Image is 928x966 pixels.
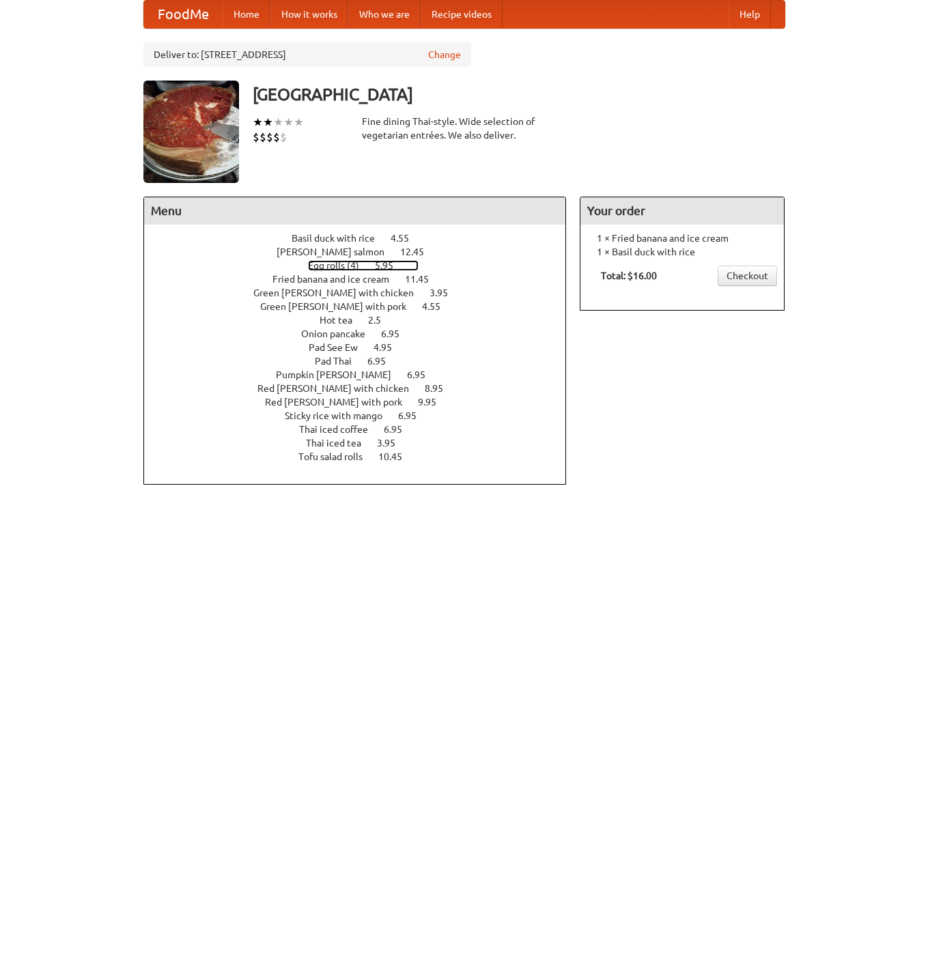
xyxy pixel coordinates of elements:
[294,115,304,130] li: ★
[260,301,420,312] span: Green [PERSON_NAME] with pork
[377,438,409,449] span: 3.95
[276,369,451,380] a: Pumpkin [PERSON_NAME] 6.95
[276,369,405,380] span: Pumpkin [PERSON_NAME]
[253,287,427,298] span: Green [PERSON_NAME] with chicken
[378,451,416,462] span: 10.45
[253,130,259,145] li: $
[405,274,442,285] span: 11.45
[375,260,407,271] span: 5.95
[428,48,461,61] a: Change
[273,130,280,145] li: $
[298,451,427,462] a: Tofu salad rolls 10.45
[348,1,421,28] a: Who we are
[266,130,273,145] li: $
[362,115,567,142] div: Fine dining Thai-style. Wide selection of vegetarian entrées. We also deliver.
[430,287,462,298] span: 3.95
[309,342,371,353] span: Pad See Ew
[257,383,423,394] span: Red [PERSON_NAME] with chicken
[292,233,434,244] a: Basil duck with rice 4.55
[270,1,348,28] a: How it works
[407,369,439,380] span: 6.95
[277,246,398,257] span: [PERSON_NAME] salmon
[422,301,454,312] span: 4.55
[143,42,471,67] div: Deliver to: [STREET_ADDRESS]
[309,342,417,353] a: Pad See Ew 4.95
[272,274,454,285] a: Fried banana and ice cream 11.45
[301,328,425,339] a: Onion pancake 6.95
[265,397,462,408] a: Red [PERSON_NAME] with pork 9.95
[277,246,449,257] a: [PERSON_NAME] salmon 12.45
[144,197,566,225] h4: Menu
[259,130,266,145] li: $
[285,410,442,421] a: Sticky rice with mango 6.95
[425,383,457,394] span: 8.95
[587,245,777,259] li: 1 × Basil duck with rice
[587,231,777,245] li: 1 × Fried banana and ice cream
[253,115,263,130] li: ★
[391,233,423,244] span: 4.55
[299,424,382,435] span: Thai iced coffee
[306,438,375,449] span: Thai iced tea
[257,383,468,394] a: Red [PERSON_NAME] with chicken 8.95
[729,1,771,28] a: Help
[601,270,657,281] b: Total: $16.00
[718,266,777,286] a: Checkout
[381,328,413,339] span: 6.95
[320,315,366,326] span: Hot tea
[283,115,294,130] li: ★
[306,438,421,449] a: Thai iced tea 3.95
[418,397,450,408] span: 9.95
[285,410,396,421] span: Sticky rice with mango
[273,115,283,130] li: ★
[384,424,416,435] span: 6.95
[265,397,416,408] span: Red [PERSON_NAME] with pork
[292,233,389,244] span: Basil duck with rice
[315,356,411,367] a: Pad Thai 6.95
[260,301,466,312] a: Green [PERSON_NAME] with pork 4.55
[580,197,784,225] h4: Your order
[315,356,365,367] span: Pad Thai
[308,260,419,271] a: Egg rolls (4) 5.95
[368,315,395,326] span: 2.5
[400,246,438,257] span: 12.45
[298,451,376,462] span: Tofu salad rolls
[320,315,406,326] a: Hot tea 2.5
[280,130,287,145] li: $
[253,287,473,298] a: Green [PERSON_NAME] with chicken 3.95
[263,115,273,130] li: ★
[301,328,379,339] span: Onion pancake
[421,1,503,28] a: Recipe videos
[398,410,430,421] span: 6.95
[308,260,373,271] span: Egg rolls (4)
[223,1,270,28] a: Home
[272,274,403,285] span: Fried banana and ice cream
[144,1,223,28] a: FoodMe
[253,81,785,108] h3: [GEOGRAPHIC_DATA]
[374,342,406,353] span: 4.95
[367,356,399,367] span: 6.95
[143,81,239,183] img: angular.jpg
[299,424,427,435] a: Thai iced coffee 6.95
